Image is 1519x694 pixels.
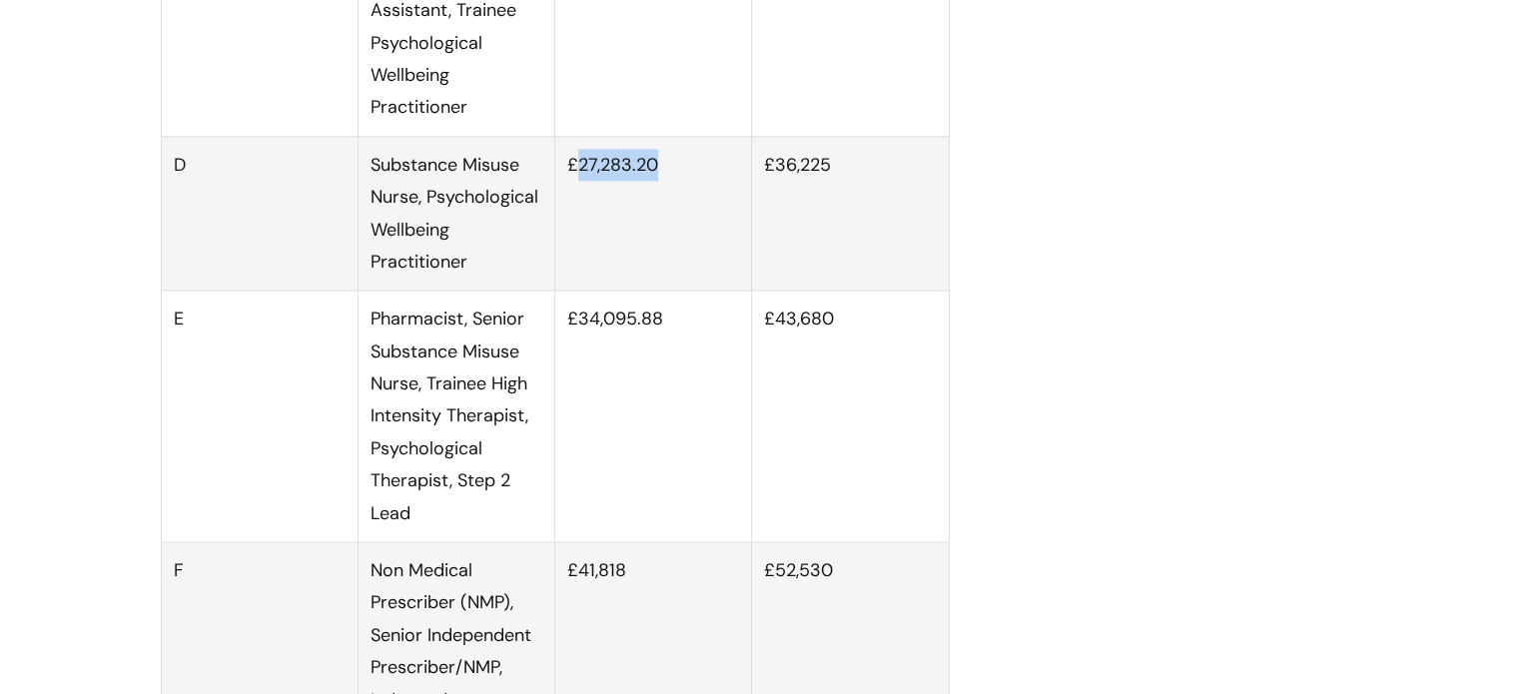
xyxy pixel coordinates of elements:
td: Pharmacist, Senior Substance Misuse Nurse, Trainee High Intensity Therapist, Psychological Therap... [358,291,554,542]
td: £36,225 [752,136,949,291]
td: E [161,291,358,542]
td: Substance Misuse Nurse, Psychological Wellbeing Practitioner [358,136,554,291]
td: £34,095.88 [555,291,752,542]
td: D [161,136,358,291]
td: £27,283.20 [555,136,752,291]
td: £43,680 [752,291,949,542]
